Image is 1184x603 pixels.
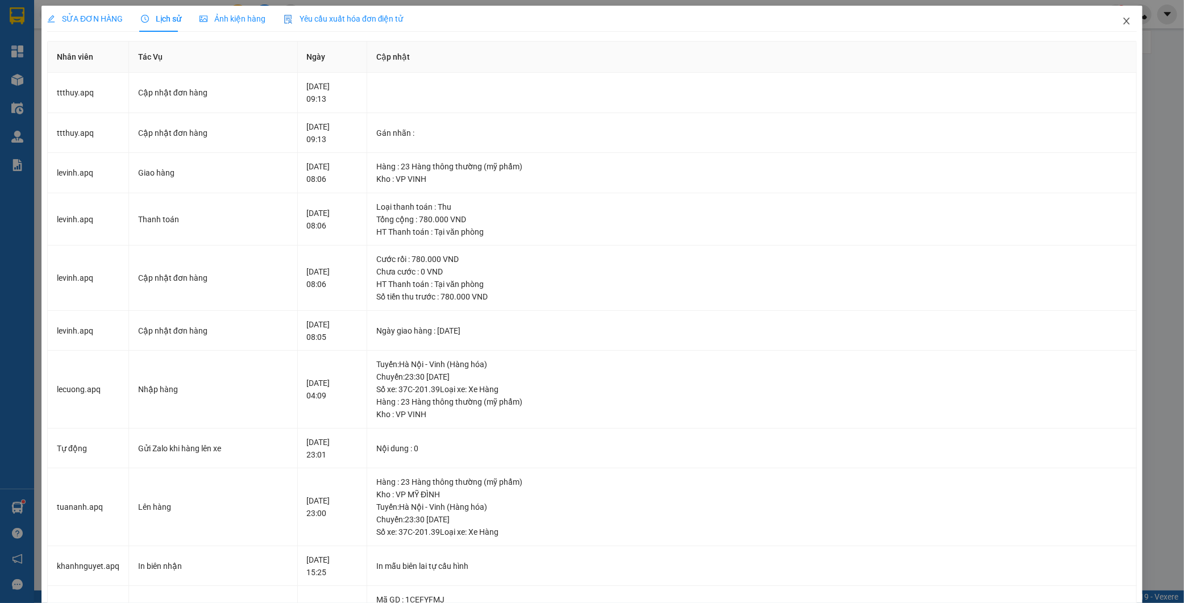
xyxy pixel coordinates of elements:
div: Hàng : 23 Hàng thông thường (mỹ phẩm) [376,476,1127,488]
div: Chưa cước : 0 VND [376,265,1127,278]
div: [DATE] 08:06 [307,160,358,185]
div: HT Thanh toán : Tại văn phòng [376,226,1127,238]
div: Kho : VP MỸ ĐÌNH [376,488,1127,501]
td: levinh.apq [48,153,129,193]
div: Cập nhật đơn hàng [138,127,288,139]
div: Hàng : 23 Hàng thông thường (mỹ phẩm) [376,160,1127,173]
div: Kho : VP VINH [376,173,1127,185]
td: khanhnguyet.apq [48,546,129,587]
td: ttthuy.apq [48,113,129,153]
img: icon [284,15,293,24]
span: picture [200,15,207,23]
span: Yêu cầu xuất hóa đơn điện tử [284,14,404,23]
td: lecuong.apq [48,351,129,429]
div: Hàng : 23 Hàng thông thường (mỹ phẩm) [376,396,1127,408]
div: Cập nhật đơn hàng [138,272,288,284]
th: Cập nhật [367,41,1137,73]
span: Ảnh kiện hàng [200,14,265,23]
div: In mẫu biên lai tự cấu hình [376,560,1127,572]
div: [DATE] 08:06 [307,265,358,290]
div: Ngày giao hàng : [DATE] [376,325,1127,337]
div: Cập nhật đơn hàng [138,325,288,337]
div: [DATE] 23:00 [307,494,358,519]
div: [DATE] 08:06 [307,207,358,232]
span: SỬA ĐƠN HÀNG [47,14,123,23]
div: Nhập hàng [138,383,288,396]
td: levinh.apq [48,246,129,311]
div: Giao hàng [138,167,288,179]
th: Nhân viên [48,41,129,73]
div: [DATE] 09:13 [307,120,358,145]
div: Lên hàng [138,501,288,513]
div: [DATE] 15:25 [307,554,358,579]
div: [DATE] 09:13 [307,80,358,105]
button: Close [1111,6,1143,38]
td: tuananh.apq [48,468,129,546]
div: [DATE] 04:09 [307,377,358,402]
div: Số tiền thu trước : 780.000 VND [376,290,1127,303]
div: Gán nhãn : [376,127,1127,139]
span: close [1122,16,1131,26]
span: edit [47,15,55,23]
div: [DATE] 23:01 [307,436,358,461]
th: Tác Vụ [129,41,298,73]
td: levinh.apq [48,311,129,351]
div: Cập nhật đơn hàng [138,86,288,99]
div: In biên nhận [138,560,288,572]
div: Nội dung : 0 [376,442,1127,455]
div: HT Thanh toán : Tại văn phòng [376,278,1127,290]
div: Tuyến : Hà Nội - Vinh (Hàng hóa) Chuyến: 23:30 [DATE] Số xe: 37C-201.39 Loại xe: Xe Hàng [376,501,1127,538]
div: Tuyến : Hà Nội - Vinh (Hàng hóa) Chuyến: 23:30 [DATE] Số xe: 37C-201.39 Loại xe: Xe Hàng [376,358,1127,396]
div: [DATE] 08:05 [307,318,358,343]
div: Loại thanh toán : Thu [376,201,1127,213]
th: Ngày [298,41,368,73]
span: Lịch sử [141,14,181,23]
td: ttthuy.apq [48,73,129,113]
div: Kho : VP VINH [376,408,1127,421]
div: Cước rồi : 780.000 VND [376,253,1127,265]
div: Thanh toán [138,213,288,226]
td: levinh.apq [48,193,129,246]
td: Tự động [48,429,129,469]
span: clock-circle [141,15,149,23]
div: Tổng cộng : 780.000 VND [376,213,1127,226]
div: Gửi Zalo khi hàng lên xe [138,442,288,455]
